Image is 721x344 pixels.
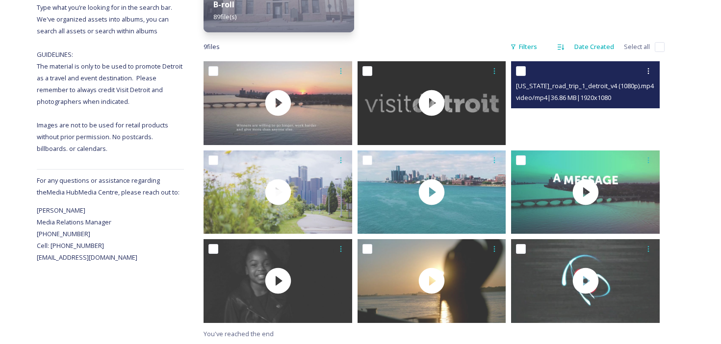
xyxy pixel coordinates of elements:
[516,93,611,102] span: video/mp4 | 36.86 MB | 1920 x 1080
[204,329,274,338] span: You've reached the end
[37,176,180,197] span: For any questions or assistance regarding the Media Hub Media Centre, please reach out to:
[358,239,506,322] img: thumbnail
[569,37,619,56] div: Date Created
[505,37,542,56] div: Filters
[213,12,236,21] span: 89 file(s)
[204,150,352,234] img: thumbnail
[204,61,352,145] img: thumbnail
[37,206,137,262] span: [PERSON_NAME] Media Relations Manager [PHONE_NUMBER] Cell: [PHONE_NUMBER] [EMAIL_ADDRESS][DOMAIN_...
[204,42,220,51] span: 9 file s
[511,150,660,234] img: thumbnail
[516,81,654,90] span: [US_STATE]_road_trip_1_detroit_v4 (1080p).mp4
[358,150,506,234] img: thumbnail
[624,42,650,51] span: Select all
[358,61,506,145] img: thumbnail
[511,239,660,322] img: thumbnail
[204,239,352,322] img: thumbnail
